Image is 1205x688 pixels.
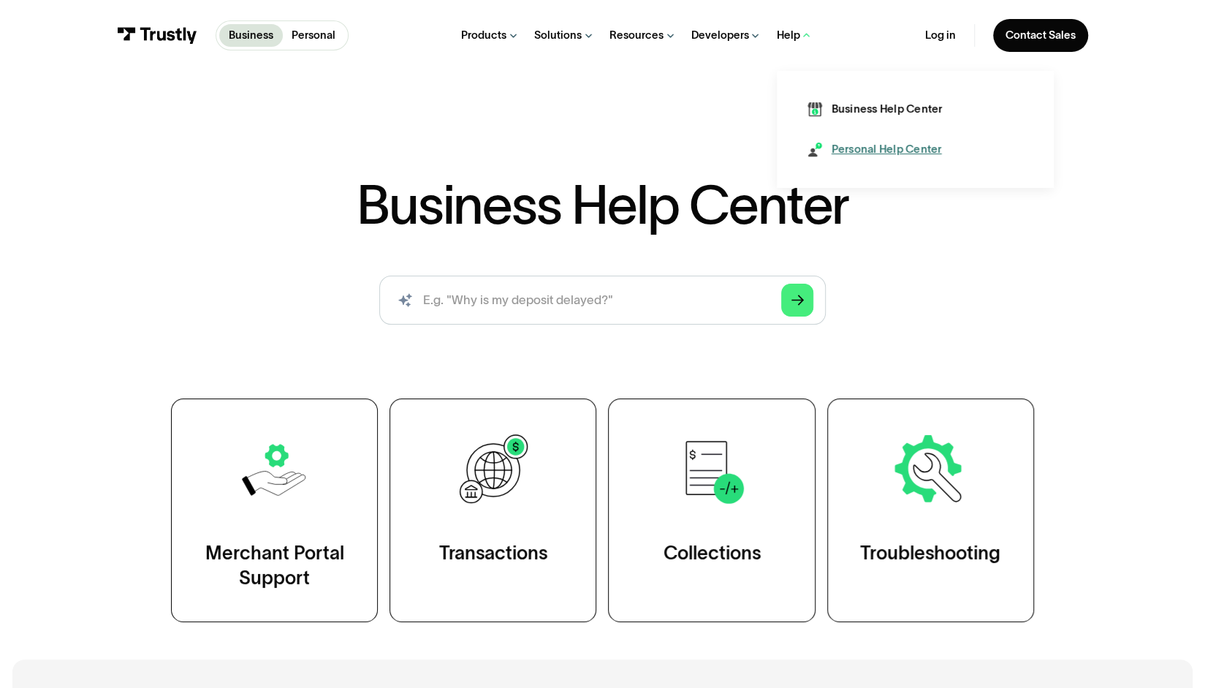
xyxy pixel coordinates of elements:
a: Personal [283,24,345,47]
nav: Help [777,71,1054,188]
a: Transactions [389,398,596,622]
a: Business [219,24,282,47]
a: Troubleshooting [827,398,1034,622]
a: Contact Sales [993,19,1088,51]
div: Collections [664,541,761,566]
form: Search [379,276,826,325]
img: Trustly Logo [117,27,197,44]
a: Collections [608,398,815,622]
div: Troubleshooting [860,541,1000,566]
input: search [379,276,826,325]
div: Help [777,29,800,42]
p: Business [229,27,273,43]
div: Solutions [534,29,582,42]
div: Transactions [439,541,547,566]
div: Developers [691,29,749,42]
h1: Business Help Center [357,178,848,233]
a: Log in [924,29,955,42]
a: Personal Help Center [807,142,942,157]
p: Personal [292,27,335,43]
div: Products [461,29,506,42]
div: Resources [609,29,664,42]
a: Business Help Center [807,102,943,117]
div: Business Help Center [832,102,943,117]
div: Contact Sales [1006,29,1076,42]
a: Merchant Portal Support [171,398,378,622]
div: Personal Help Center [832,142,942,157]
div: Merchant Portal Support [202,541,346,590]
